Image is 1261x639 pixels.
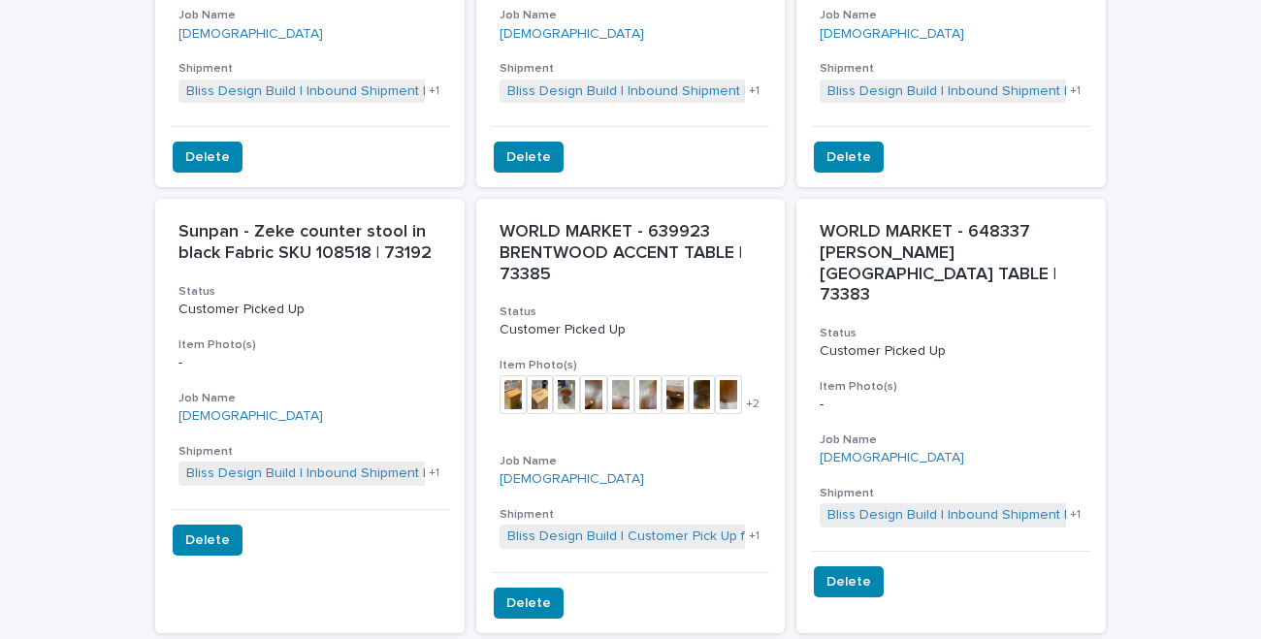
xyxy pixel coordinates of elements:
span: Delete [826,572,871,591]
h3: Job Name [820,8,1083,23]
a: [DEMOGRAPHIC_DATA] [820,26,964,43]
h3: Shipment [820,61,1083,77]
span: Delete [506,593,551,613]
a: Bliss Design Build | Inbound Shipment | 24066 [186,465,472,482]
button: Delete [494,588,564,619]
a: [DEMOGRAPHIC_DATA] [178,26,323,43]
span: Delete [826,147,871,167]
h3: Shipment [178,61,441,77]
h3: Status [500,304,762,320]
h3: Shipment [178,444,441,460]
button: Delete [814,142,884,173]
span: Delete [506,147,551,167]
h3: Item Photo(s) [500,358,762,373]
button: Delete [173,142,242,173]
span: + 1 [749,85,760,97]
h3: Shipment [500,507,762,523]
span: + 1 [429,467,439,479]
a: WORLD MARKET - 648337 [PERSON_NAME][GEOGRAPHIC_DATA] TABLE | 73383StatusCustomer Picked UpItem Ph... [796,199,1106,633]
button: Delete [494,142,564,173]
a: [DEMOGRAPHIC_DATA] [178,408,323,425]
span: Delete [185,530,230,550]
h3: Status [820,326,1083,341]
span: + 1 [429,85,439,97]
h3: Shipment [820,486,1083,501]
p: - [820,397,1083,413]
span: + 1 [1070,85,1081,97]
h3: Job Name [500,8,762,23]
a: [DEMOGRAPHIC_DATA] [820,450,964,466]
a: Bliss Design Build | Inbound Shipment | 24066 [186,83,472,100]
button: Delete [173,525,242,556]
a: Bliss Design Build | Inbound Shipment | 24066 [827,83,1114,100]
h3: Item Photo(s) [820,379,1083,395]
h3: Shipment [500,61,762,77]
p: Sunpan - Zeke counter stool in black Fabric SKU 108518 | 73192 [178,222,441,264]
span: + 1 [749,530,760,542]
a: Bliss Design Build | Customer Pick Up from TDC Warehouse | 24194 [507,528,926,545]
h3: Status [178,284,441,300]
span: Delete [185,147,230,167]
a: [DEMOGRAPHIC_DATA] [500,471,644,488]
p: WORLD MARKET - 648337 [PERSON_NAME][GEOGRAPHIC_DATA] TABLE | 73383 [820,222,1083,305]
h3: Job Name [178,8,441,23]
p: Customer Picked Up [178,302,441,318]
span: + 2 [746,399,760,410]
h3: Job Name [820,432,1083,448]
p: - [178,355,441,371]
a: Bliss Design Build | Inbound Shipment | 24120 [827,507,1109,524]
a: Sunpan - Zeke counter stool in black Fabric SKU 108518 | 73192StatusCustomer Picked UpItem Photo(... [155,199,465,633]
h3: Job Name [178,391,441,406]
p: Customer Picked Up [820,343,1083,360]
p: WORLD MARKET - 639923 BRENTWOOD ACCENT TABLE | 73385 [500,222,762,285]
span: + 1 [1070,509,1081,521]
a: WORLD MARKET - 639923 BRENTWOOD ACCENT TABLE | 73385StatusCustomer Picked UpItem Photo(s)+2Job Na... [476,199,786,633]
a: [DEMOGRAPHIC_DATA] [500,26,644,43]
button: Delete [814,566,884,597]
h3: Item Photo(s) [178,337,441,353]
a: Bliss Design Build | Inbound Shipment | 24066 [507,83,793,100]
h3: Job Name [500,454,762,469]
p: Customer Picked Up [500,322,762,338]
